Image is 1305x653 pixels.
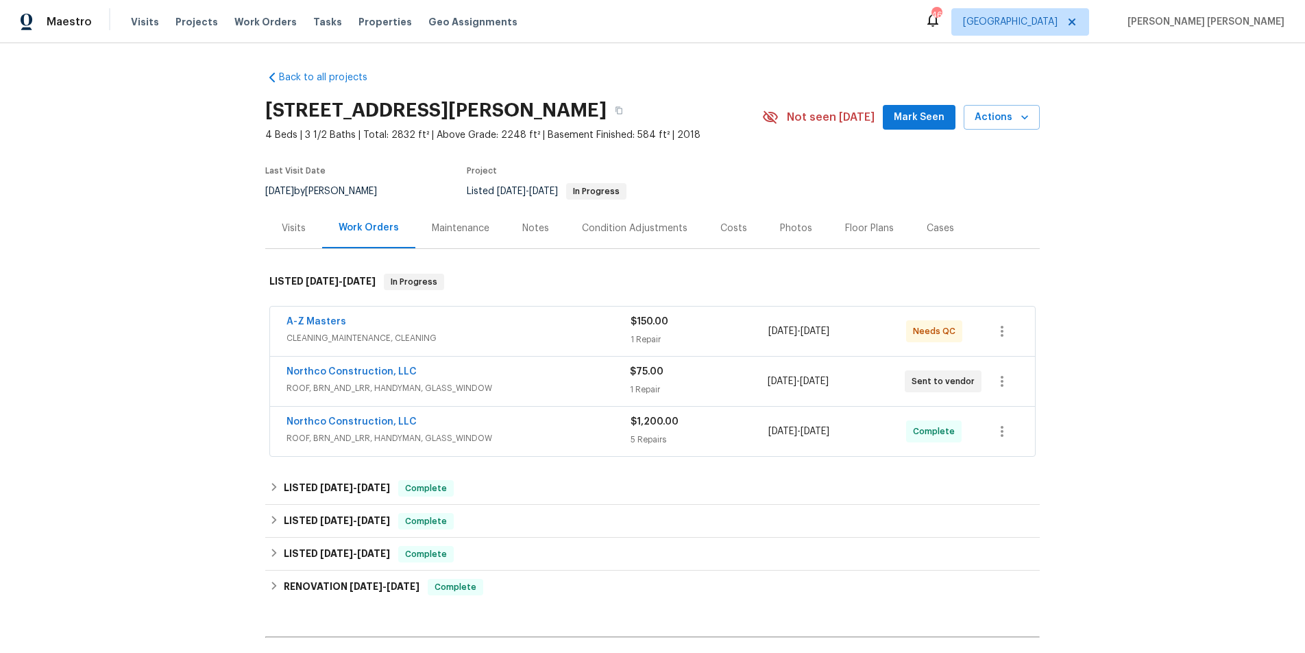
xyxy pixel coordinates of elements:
[913,425,960,438] span: Complete
[522,222,549,235] div: Notes
[320,483,353,492] span: [DATE]
[320,549,353,558] span: [DATE]
[894,109,944,126] span: Mark Seen
[768,377,796,386] span: [DATE]
[630,383,767,396] div: 1 Repair
[175,15,218,29] span: Projects
[631,333,768,346] div: 1 Repair
[800,377,829,386] span: [DATE]
[357,516,390,525] span: [DATE]
[286,331,631,345] span: CLEANING_MAINTENANCE, CLEANING
[429,580,482,594] span: Complete
[428,15,517,29] span: Geo Assignments
[529,187,558,196] span: [DATE]
[768,324,829,338] span: -
[265,260,1040,304] div: LISTED [DATE]-[DATE]In Progress
[286,381,630,395] span: ROOF, BRN_AND_LRR, HANDYMAN, GLASS_WINDOW
[284,546,390,562] h6: LISTED
[339,221,399,235] div: Work Orders
[265,104,607,117] h2: [STREET_ADDRESS][PERSON_NAME]
[282,222,306,235] div: Visits
[265,167,326,175] span: Last Visit Date
[343,276,376,286] span: [DATE]
[631,433,768,447] div: 5 Repairs
[630,367,663,377] span: $75.00
[912,375,980,388] span: Sent to vendor
[720,222,747,235] div: Costs
[350,582,382,591] span: [DATE]
[320,516,390,525] span: -
[234,15,297,29] span: Work Orders
[568,187,625,195] span: In Progress
[497,187,526,196] span: [DATE]
[265,472,1040,505] div: LISTED [DATE]-[DATE]Complete
[1122,15,1284,29] span: [PERSON_NAME] [PERSON_NAME]
[780,222,812,235] div: Photos
[927,222,954,235] div: Cases
[320,549,390,558] span: -
[131,15,159,29] span: Visits
[265,71,397,84] a: Back to all projects
[768,425,829,438] span: -
[801,427,829,436] span: [DATE]
[467,187,626,196] span: Listed
[320,483,390,492] span: -
[265,128,762,142] span: 4 Beds | 3 1/2 Baths | Total: 2832 ft² | Above Grade: 2248 ft² | Basement Finished: 584 ft² | 2018
[286,317,346,326] a: A-Z Masters
[286,367,417,377] a: Northco Construction, LLC
[400,547,452,561] span: Complete
[284,579,419,595] h6: RENOVATION
[931,8,941,22] div: 46
[358,15,412,29] span: Properties
[975,109,1029,126] span: Actions
[387,582,419,591] span: [DATE]
[913,324,961,338] span: Needs QC
[768,427,797,436] span: [DATE]
[845,222,894,235] div: Floor Plans
[284,480,390,497] h6: LISTED
[284,513,390,530] h6: LISTED
[497,187,558,196] span: -
[400,514,452,528] span: Complete
[582,222,687,235] div: Condition Adjustments
[467,167,497,175] span: Project
[400,482,452,495] span: Complete
[313,17,342,27] span: Tasks
[265,538,1040,571] div: LISTED [DATE]-[DATE]Complete
[265,571,1040,604] div: RENOVATION [DATE]-[DATE]Complete
[265,183,393,200] div: by [PERSON_NAME]
[47,15,92,29] span: Maestro
[607,98,631,123] button: Copy Address
[357,549,390,558] span: [DATE]
[306,276,339,286] span: [DATE]
[350,582,419,591] span: -
[787,110,875,124] span: Not seen [DATE]
[768,326,797,336] span: [DATE]
[306,276,376,286] span: -
[320,516,353,525] span: [DATE]
[357,483,390,492] span: [DATE]
[286,431,631,445] span: ROOF, BRN_AND_LRR, HANDYMAN, GLASS_WINDOW
[964,105,1040,130] button: Actions
[385,275,443,289] span: In Progress
[265,187,294,196] span: [DATE]
[963,15,1058,29] span: [GEOGRAPHIC_DATA]
[631,317,668,326] span: $150.00
[801,326,829,336] span: [DATE]
[286,417,417,427] a: Northco Construction, LLC
[265,505,1040,538] div: LISTED [DATE]-[DATE]Complete
[432,222,489,235] div: Maintenance
[883,105,955,130] button: Mark Seen
[631,417,679,427] span: $1,200.00
[269,274,376,290] h6: LISTED
[768,375,829,388] span: -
